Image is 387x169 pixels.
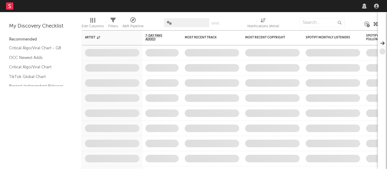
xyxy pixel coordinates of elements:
[173,34,179,41] button: Filter by 7-Day Fans Added
[145,34,170,41] span: 7-Day Fans Added
[82,15,104,33] div: Edit Columns
[9,36,73,43] div: Recommended
[133,34,139,41] button: Filter by Artist
[306,36,351,39] div: Spotify Monthly Listeners
[9,23,73,30] div: My Discovery Checklist
[122,15,144,33] div: A&R Pipeline
[108,15,118,33] div: Filters
[247,15,279,33] div: Notifications (Artist)
[299,18,345,27] input: Search...
[122,23,144,30] div: A&R Pipeline
[247,23,279,30] div: Notifications (Artist)
[85,36,130,39] div: Artist
[233,34,239,41] button: Filter by Most Recent Track
[9,73,67,80] a: TikTok Global Chart
[185,36,230,39] div: Most Recent Track
[9,83,67,95] a: Biggest Independent Releases This Week
[9,45,67,51] a: Critical Algo/Viral Chart - GB
[9,54,67,61] a: OCC Newest Adds
[82,23,104,30] div: Edit Columns
[354,34,360,41] button: Filter by Spotify Monthly Listeners
[9,64,67,70] a: Critical Algo/Viral Chart
[108,23,118,30] div: Filters
[245,36,291,39] div: Most Recent Copyright
[211,22,219,25] button: Save
[294,34,300,41] button: Filter by Most Recent Copyright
